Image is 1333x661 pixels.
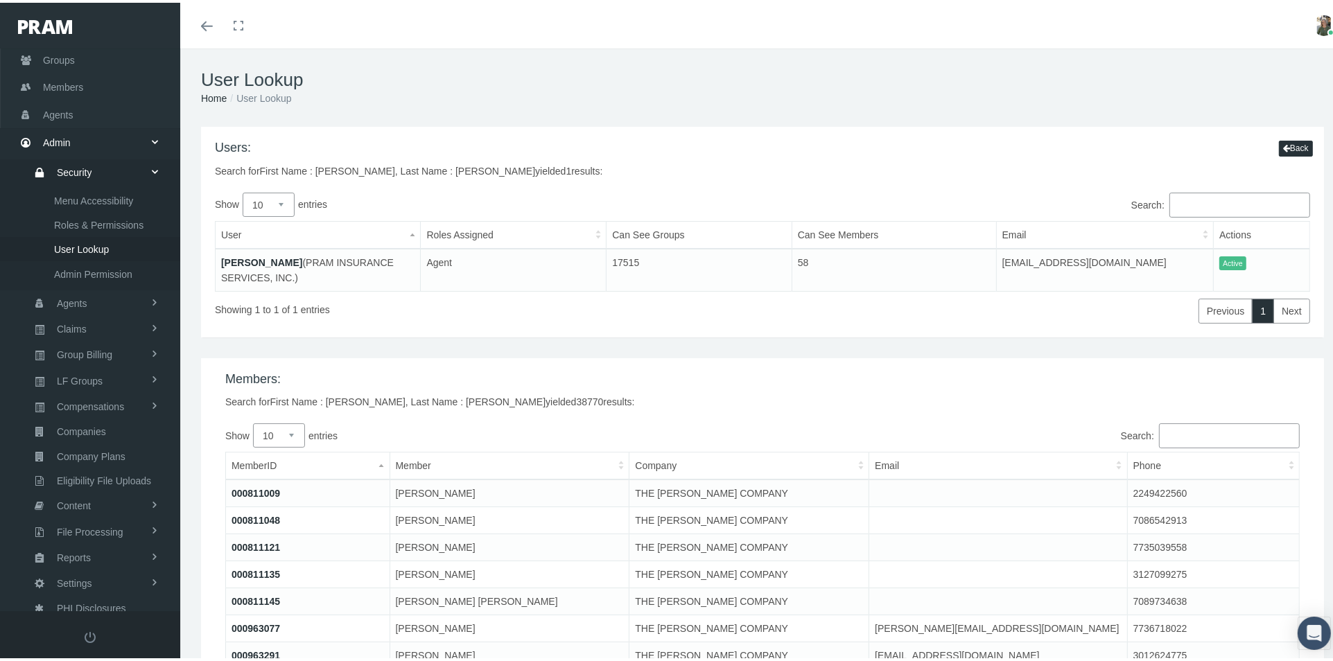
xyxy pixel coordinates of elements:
[390,504,629,531] td: [PERSON_NAME]
[57,466,151,490] span: Eligibility File Uploads
[57,392,124,416] span: Compensations
[1298,614,1331,647] div: Open Intercom Messenger
[43,71,83,98] span: Members
[629,585,869,612] td: THE [PERSON_NAME] COMPANY
[57,491,91,515] span: Content
[216,246,421,289] td: (PRAM INSURANCE SERVICES, INC.)
[1127,558,1299,585] td: 3127099275
[763,190,1310,215] label: Search:
[225,391,1300,407] div: Search for yielded results:
[57,417,106,441] span: Companies
[226,450,390,477] th: MemberID: activate to sort column descending
[1127,504,1299,531] td: 7086542913
[43,44,75,71] span: Groups
[253,421,305,445] select: Showentries
[869,450,1127,477] th: Email: activate to sort column ascending
[225,369,1300,385] h4: Members:
[421,246,607,289] td: Agent
[607,246,792,289] td: 17515
[629,531,869,558] td: THE [PERSON_NAME] COMPANY
[54,260,132,283] span: Admin Permission
[390,531,629,558] td: [PERSON_NAME]
[57,340,112,364] span: Group Billing
[227,88,291,103] li: User Lookup
[232,539,280,550] a: 000811121
[1127,585,1299,612] td: 7089734638
[232,566,280,577] a: 000811135
[792,246,996,289] td: 58
[54,211,143,234] span: Roles & Permissions
[232,512,280,523] a: 000811048
[566,163,572,174] span: 1
[57,518,123,541] span: File Processing
[607,218,792,246] th: Can See Groups
[43,127,71,153] span: Admin
[1127,612,1299,640] td: 7736718022
[1252,296,1274,321] a: 1
[390,585,629,612] td: [PERSON_NAME] [PERSON_NAME]
[1169,190,1310,215] input: Search:
[57,315,87,338] span: Claims
[390,450,629,477] th: Member: activate to sort column ascending
[225,421,763,445] label: Show entries
[629,477,869,504] td: THE [PERSON_NAME] COMPANY
[1219,254,1246,268] span: Active
[232,620,280,631] a: 000963077
[792,218,996,246] th: Can See Members
[57,543,91,567] span: Reports
[1199,296,1253,321] a: Previous
[996,218,1214,246] th: Email: activate to sort column ascending
[57,594,126,617] span: PHI Disclosures
[421,218,607,246] th: Roles Assigned: activate to sort column ascending
[43,99,73,125] span: Agents
[54,235,109,258] span: User Lookup
[629,450,869,477] th: Company: activate to sort column ascending
[57,442,125,466] span: Company Plans
[629,558,869,585] td: THE [PERSON_NAME] COMPANY
[18,17,72,31] img: PRAM_20_x_78.png
[1127,450,1299,477] th: Phone: activate to sort column ascending
[57,158,92,182] span: Security
[215,138,602,153] h4: Users:
[270,394,546,405] span: First Name : [PERSON_NAME], Last Name : [PERSON_NAME]
[1279,138,1313,154] button: Back
[577,394,604,405] span: 38770
[996,246,1214,289] td: [EMAIL_ADDRESS][DOMAIN_NAME]
[201,67,1324,88] h1: User Lookup
[629,504,869,531] td: THE [PERSON_NAME] COMPANY
[629,612,869,640] td: THE [PERSON_NAME] COMPANY
[57,367,103,390] span: LF Groups
[390,612,629,640] td: [PERSON_NAME]
[1127,531,1299,558] td: 7735039558
[390,477,629,504] td: [PERSON_NAME]
[1127,477,1299,504] td: 2249422560
[215,190,763,214] label: Show entries
[390,558,629,585] td: [PERSON_NAME]
[1159,421,1300,446] input: Search:
[869,612,1127,640] td: [PERSON_NAME][EMAIL_ADDRESS][DOMAIN_NAME]
[232,593,280,604] a: 000811145
[201,90,227,101] a: Home
[763,421,1300,446] label: Search:
[243,190,295,214] select: Showentries
[57,569,92,592] span: Settings
[215,161,602,176] div: Search for yielded results:
[57,289,87,312] span: Agents
[232,647,280,658] a: 000963291
[1273,296,1310,321] a: Next
[54,186,133,210] span: Menu Accessibility
[221,254,302,265] a: [PERSON_NAME]
[232,485,280,496] a: 000811009
[1214,218,1310,246] th: Actions
[216,218,421,246] th: User: activate to sort column descending
[260,163,536,174] span: First Name : [PERSON_NAME], Last Name : [PERSON_NAME]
